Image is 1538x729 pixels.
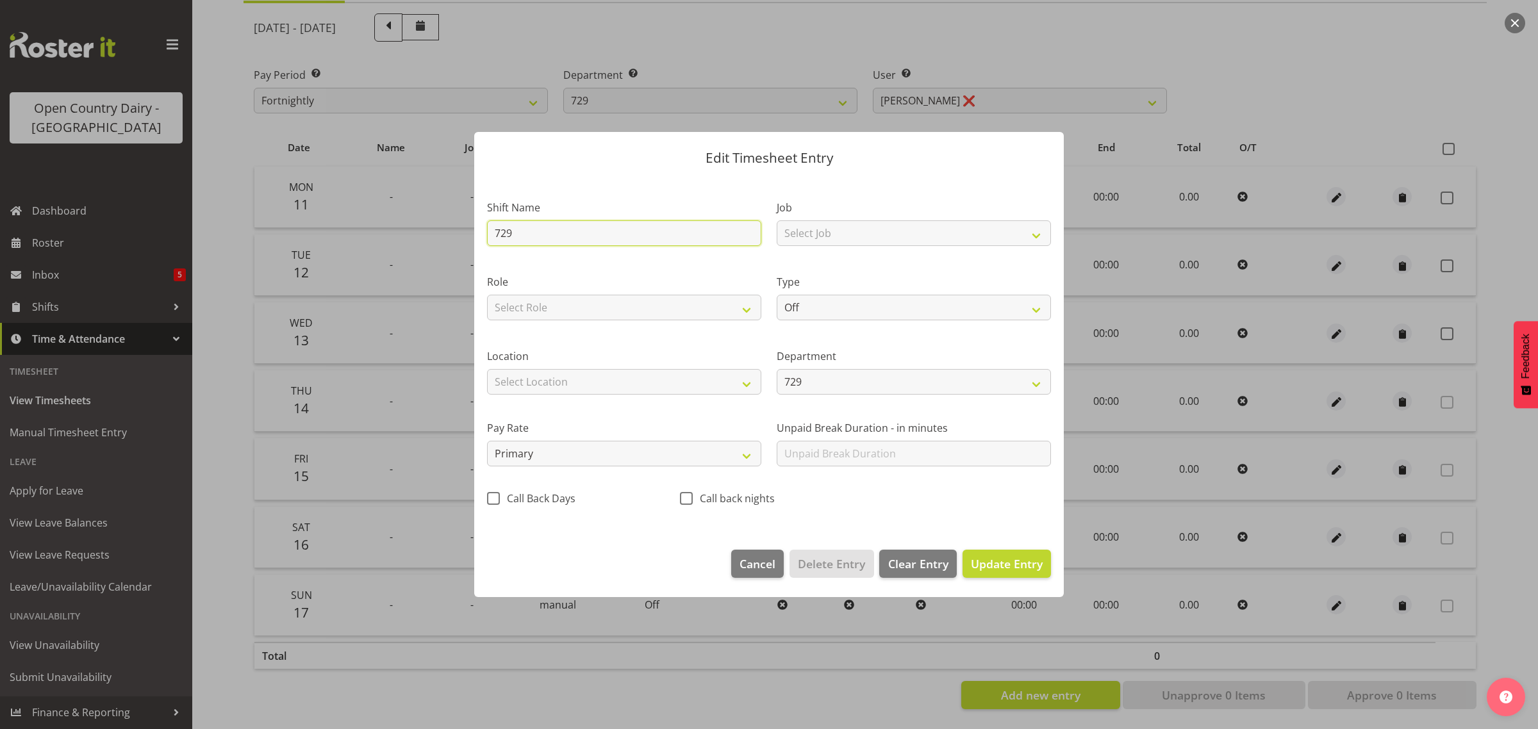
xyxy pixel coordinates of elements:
button: Cancel [731,550,784,578]
label: Unpaid Break Duration - in minutes [777,420,1051,436]
span: Call Back Days [500,492,575,505]
button: Delete Entry [790,550,873,578]
button: Clear Entry [879,550,956,578]
span: Cancel [740,555,775,572]
img: help-xxl-2.png [1500,691,1512,703]
p: Edit Timesheet Entry [487,151,1051,165]
label: Pay Rate [487,420,761,436]
span: Update Entry [971,556,1043,571]
label: Location [487,348,761,364]
span: Delete Entry [798,555,865,572]
span: Feedback [1520,334,1532,379]
label: Job [777,200,1051,215]
span: Clear Entry [888,555,948,572]
button: Update Entry [963,550,1051,578]
input: Shift Name [487,220,761,246]
input: Unpaid Break Duration [777,441,1051,466]
label: Role [487,274,761,290]
label: Shift Name [487,200,761,215]
label: Type [777,274,1051,290]
span: Call back nights [693,492,775,505]
button: Feedback - Show survey [1514,321,1538,408]
label: Department [777,348,1051,364]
